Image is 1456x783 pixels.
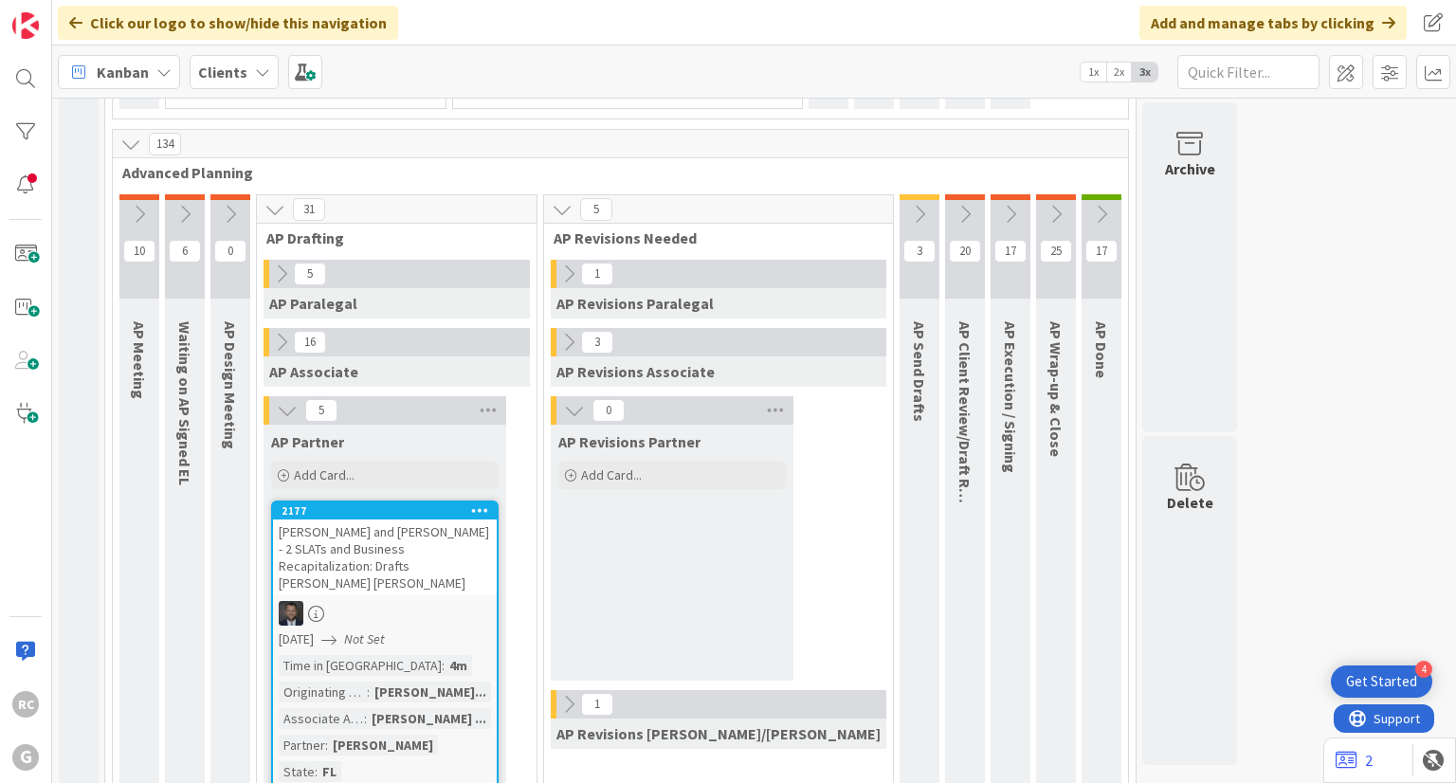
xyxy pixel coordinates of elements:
[214,240,246,263] span: 0
[271,432,344,451] span: AP Partner
[910,321,929,422] span: AP Send Drafts
[279,682,367,702] div: Originating Attorney
[130,321,149,399] span: AP Meeting
[12,744,39,771] div: G
[581,693,613,716] span: 1
[1092,321,1111,378] span: AP Done
[581,466,642,483] span: Add Card...
[1085,240,1118,263] span: 17
[221,321,240,449] span: AP Design Meeting
[344,630,385,647] i: Not Set
[279,655,442,676] div: Time in [GEOGRAPHIC_DATA]
[175,321,194,485] span: Waiting on AP Signed EL
[1331,665,1432,698] div: Open Get Started checklist, remaining modules: 4
[123,240,155,263] span: 10
[556,724,881,743] span: AP Revisions Brad/Jonas
[40,3,86,26] span: Support
[994,240,1027,263] span: 17
[273,502,497,595] div: 2177[PERSON_NAME] and [PERSON_NAME] - 2 SLATs and Business Recapitalization: Drafts [PERSON_NAME]...
[370,682,491,702] div: [PERSON_NAME]...
[293,198,325,221] span: 31
[558,432,701,451] span: AP Revisions Partner
[1336,749,1373,772] a: 2
[12,691,39,718] div: RC
[1346,672,1417,691] div: Get Started
[1139,6,1407,40] div: Add and manage tabs by clicking
[97,61,149,83] span: Kanban
[279,708,364,729] div: Associate Assigned
[556,294,714,313] span: AP Revisions Paralegal
[58,6,398,40] div: Click our logo to show/hide this navigation
[149,133,181,155] span: 134
[445,655,472,676] div: 4m
[1106,63,1132,82] span: 2x
[949,240,981,263] span: 20
[1046,321,1065,457] span: AP Wrap-up & Close
[294,263,326,285] span: 5
[169,240,201,263] span: 6
[1132,63,1157,82] span: 3x
[1001,321,1020,473] span: AP Execution / Signing
[1415,661,1432,678] div: 4
[1167,491,1213,514] div: Delete
[273,601,497,626] div: JW
[269,294,357,313] span: AP Paralegal
[903,240,936,263] span: 3
[279,629,314,649] span: [DATE]
[367,682,370,702] span: :
[1165,157,1215,180] div: Archive
[554,228,869,247] span: AP Revisions Needed
[269,362,358,381] span: AP Associate
[556,362,715,381] span: AP Revisions Associate
[279,761,315,782] div: State
[294,331,326,354] span: 16
[279,735,325,756] div: Partner
[273,519,497,595] div: [PERSON_NAME] and [PERSON_NAME] - 2 SLATs and Business Recapitalization: Drafts [PERSON_NAME] [PE...
[266,228,513,247] span: AP Drafting
[580,198,612,221] span: 5
[318,761,341,782] div: FL
[273,502,497,519] div: 2177
[315,761,318,782] span: :
[305,399,337,422] span: 5
[955,321,974,588] span: AP Client Review/Draft Review Meeting
[198,63,247,82] b: Clients
[12,12,39,39] img: Visit kanbanzone.com
[122,163,1104,182] span: Advanced Planning
[328,735,438,756] div: [PERSON_NAME]
[442,655,445,676] span: :
[1081,63,1106,82] span: 1x
[282,504,497,518] div: 2177
[581,263,613,285] span: 1
[581,331,613,354] span: 3
[1177,55,1319,89] input: Quick Filter...
[367,708,491,729] div: [PERSON_NAME] ...
[325,735,328,756] span: :
[364,708,367,729] span: :
[1040,240,1072,263] span: 25
[592,399,625,422] span: 0
[294,466,355,483] span: Add Card...
[279,601,303,626] img: JW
